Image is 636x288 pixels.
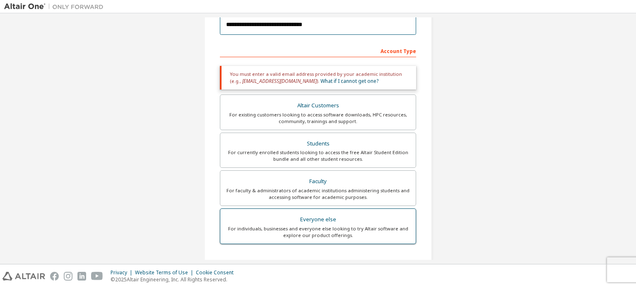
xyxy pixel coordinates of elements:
div: Website Terms of Use [135,269,196,276]
img: altair_logo.svg [2,272,45,281]
img: instagram.svg [64,272,72,281]
div: Students [225,138,411,150]
img: linkedin.svg [77,272,86,281]
div: For faculty & administrators of academic institutions administering students and accessing softwa... [225,187,411,201]
div: For currently enrolled students looking to access the free Altair Student Edition bundle and all ... [225,149,411,162]
div: Everyone else [225,214,411,225]
div: You must enter a valid email address provided by your academic institution (e.g., ). [220,66,416,90]
img: youtube.svg [91,272,103,281]
div: Your Profile [220,257,416,270]
div: Account Type [220,44,416,57]
p: © 2025 Altair Engineering, Inc. All Rights Reserved. [111,276,238,283]
img: facebook.svg [50,272,59,281]
div: Faculty [225,176,411,187]
span: [EMAIL_ADDRESS][DOMAIN_NAME] [242,77,317,85]
img: Altair One [4,2,108,11]
div: For existing customers looking to access software downloads, HPC resources, community, trainings ... [225,111,411,125]
div: Cookie Consent [196,269,238,276]
div: For individuals, businesses and everyone else looking to try Altair software and explore our prod... [225,225,411,239]
div: Altair Customers [225,100,411,111]
div: Privacy [111,269,135,276]
a: What if I cannot get one? [320,77,378,85]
